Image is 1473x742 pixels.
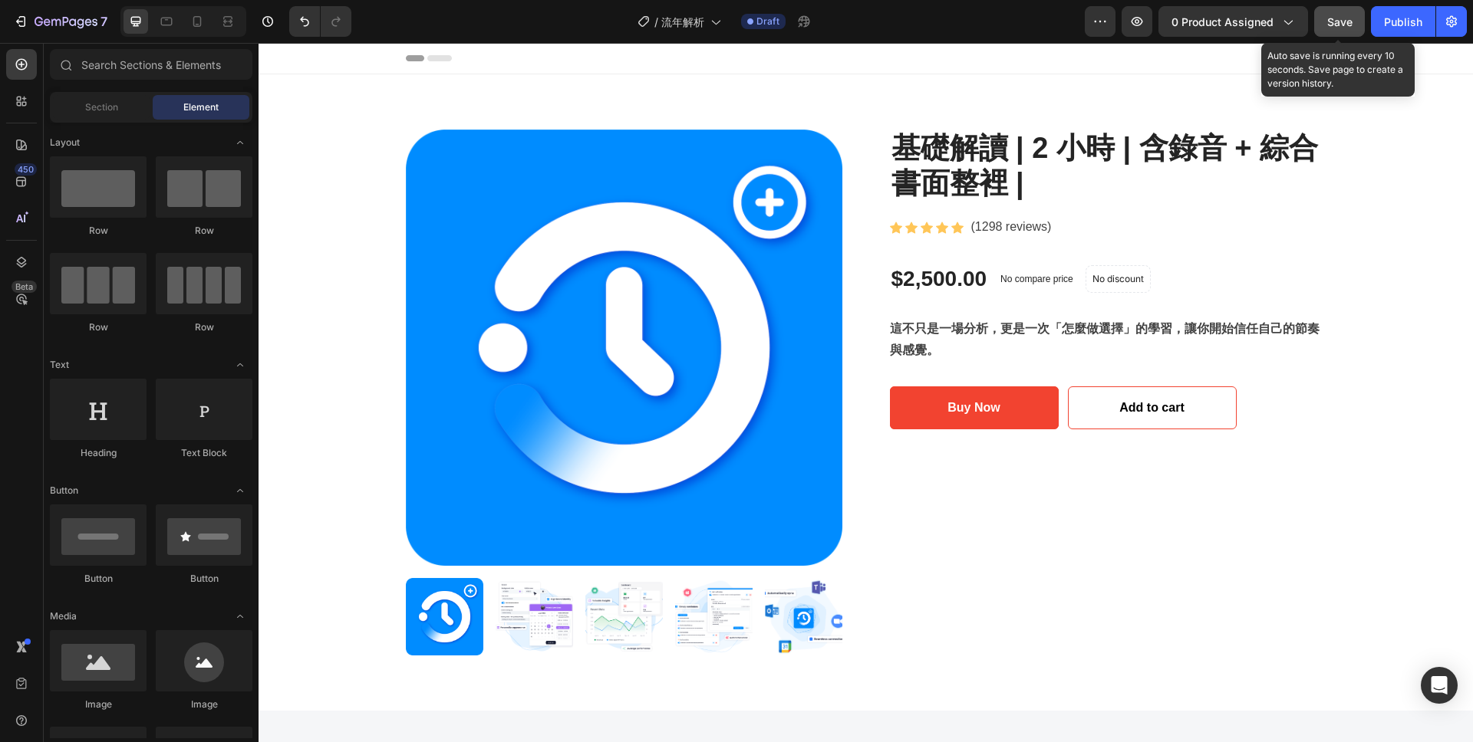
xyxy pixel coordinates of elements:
span: Toggle open [228,604,252,629]
div: 450 [15,163,37,176]
span: Layout [50,136,80,149]
span: Draft [756,15,779,28]
span: Element [183,100,219,114]
div: Open Intercom Messenger [1421,667,1458,704]
span: Media [50,609,77,623]
input: Search Sections & Elements [50,49,252,80]
div: Row [50,224,147,238]
button: Add to cart [809,343,978,386]
span: Toggle open [228,478,252,503]
div: Row [156,224,252,238]
p: No discount [834,229,885,243]
span: / [654,14,658,30]
div: Button [156,572,252,586]
div: $2,500.00 [631,222,730,251]
button: Buy Now [631,343,800,386]
div: Row [50,320,147,334]
h2: 基礎解讀 | 2 小時 | 含錄音 + 綜合書面整裡 | [631,87,1068,159]
iframe: Design area [259,43,1473,742]
div: Text Block [156,446,252,460]
button: Publish [1371,6,1435,37]
p: 7 [101,12,107,31]
div: Image [50,698,147,711]
button: Save [1314,6,1365,37]
span: Toggle open [228,130,252,155]
strong: 這不只是一場分析，更是一次「怎麼做選擇」的學習，讓你開始信任自己的節奏與感覺。 [631,279,1061,314]
button: 7 [6,6,114,37]
div: Row [156,320,252,334]
div: Publish [1384,14,1422,30]
span: Text [50,358,69,372]
div: Add to cart [861,356,925,374]
span: Toggle open [228,353,252,377]
div: Beta [12,281,37,293]
div: Heading [50,446,147,460]
span: 0 product assigned [1171,14,1274,30]
button: 0 product assigned [1158,6,1308,37]
p: No compare price [742,231,815,241]
div: Undo/Redo [289,6,351,37]
div: Image [156,698,252,711]
div: Button [50,572,147,586]
p: (1298 reviews) [713,173,793,195]
div: Buy Now [689,356,741,374]
span: 流年解析 [661,14,704,30]
span: Save [1327,15,1353,28]
span: Section [85,100,118,114]
span: Button [50,484,78,497]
